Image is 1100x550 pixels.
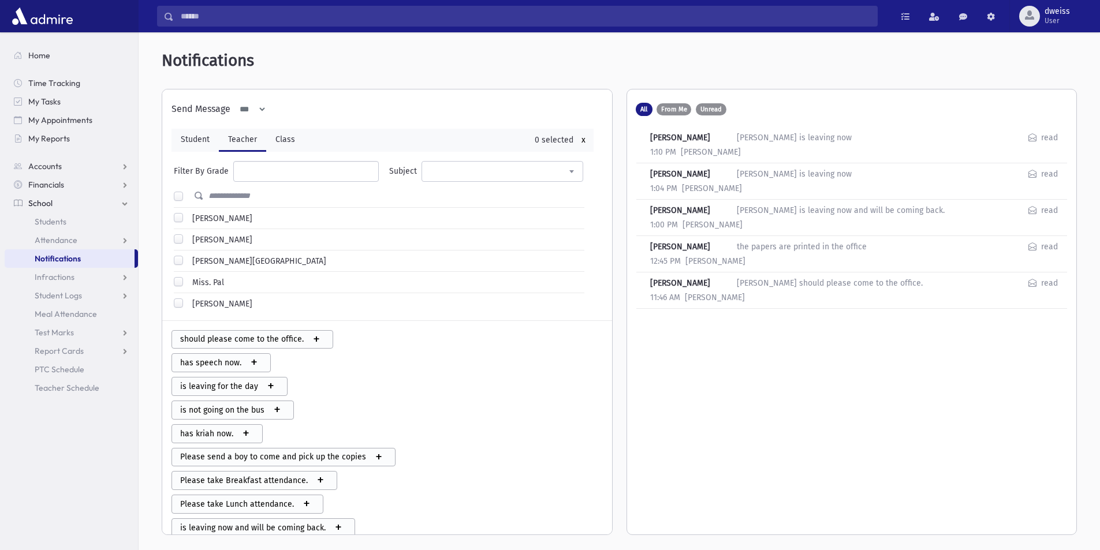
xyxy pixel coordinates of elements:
[28,133,70,144] span: My Reports
[233,425,259,442] span: +
[266,129,304,152] a: Class
[5,323,138,342] a: Test Marks
[680,291,750,304] div: [PERSON_NAME]
[5,111,138,129] a: My Appointments
[171,377,288,396] button: is leaving for the day +
[5,157,138,175] a: Accounts
[308,472,333,489] span: +
[28,115,92,125] span: My Appointments
[176,357,241,369] span: has speech now.
[28,96,61,107] span: My Tasks
[737,277,923,289] div: [PERSON_NAME] should please come to the office.
[171,471,337,490] button: Please take Breakfast attendance. +
[737,168,852,180] div: [PERSON_NAME] is leaving now
[176,428,233,440] span: has kriah now.
[650,291,680,304] div: 11:46 AM
[5,175,138,194] a: Financials
[5,74,138,92] a: Time Tracking
[737,204,945,216] div: [PERSON_NAME] is leaving now and will be coming back.
[681,255,750,267] div: [PERSON_NAME]
[661,106,687,113] span: From Me
[35,253,81,264] span: Notifications
[5,268,138,286] a: Infractions
[171,129,219,152] a: Student
[28,179,64,190] span: Financials
[241,354,267,371] span: +
[264,402,290,418] span: +
[171,330,333,349] button: should please come to the office. +
[650,168,737,180] div: [PERSON_NAME]
[5,249,135,268] a: Notifications
[35,309,97,319] span: Meal Attendance
[366,449,391,466] span: +
[176,380,258,392] span: is leaving for the day
[188,298,252,310] label: [PERSON_NAME]
[188,212,252,225] label: [PERSON_NAME]
[176,404,264,416] span: is not going on the bus
[650,204,737,216] div: [PERSON_NAME]
[1041,277,1058,289] div: read
[1041,132,1058,144] div: read
[650,219,678,231] div: 1:00 PM
[171,495,323,514] button: Please take Lunch attendance. +
[535,134,573,146] div: 0 selected
[162,51,254,70] span: Notifications
[258,378,284,395] span: +
[650,241,737,253] div: [PERSON_NAME]
[677,182,747,194] div: [PERSON_NAME]
[5,342,138,360] a: Report Cards
[174,165,229,177] div: Filter By Grade
[28,198,53,208] span: School
[5,129,138,148] a: My Reports
[1041,204,1058,216] div: read
[35,272,74,282] span: Infractions
[171,353,271,372] button: has speech now. +
[5,92,138,111] a: My Tasks
[5,46,138,65] a: Home
[171,102,230,116] div: Send Message
[174,6,877,27] input: Search
[35,327,74,338] span: Test Marks
[28,50,50,61] span: Home
[188,234,252,246] label: [PERSON_NAME]
[35,383,99,393] span: Teacher Schedule
[1045,7,1070,16] span: dweiss
[176,498,294,510] span: Please take Lunch attendance.
[171,448,396,467] button: Please send a boy to come and pick up the copies +
[5,379,138,397] a: Teacher Schedule
[1045,16,1070,25] span: User
[219,129,266,152] a: Teacher
[304,331,329,348] span: +
[640,106,647,113] span: All
[171,518,355,537] button: is leaving now and will be coming back. +
[700,106,722,113] span: Unread
[650,277,737,289] div: [PERSON_NAME]
[650,182,677,194] div: 1:04 PM
[176,522,326,534] span: is leaving now and will be coming back.
[28,78,80,88] span: Time Tracking
[35,346,84,356] span: Report Cards
[1041,168,1058,180] div: read
[176,333,304,345] span: should please come to the office.
[5,286,138,305] a: Student Logs
[5,231,138,249] a: Attendance
[737,241,867,253] div: the papers are printed in the office
[188,255,326,267] label: [PERSON_NAME][GEOGRAPHIC_DATA]
[5,212,138,231] a: Students
[676,146,745,158] div: [PERSON_NAME]
[35,235,77,245] span: Attendance
[28,161,62,171] span: Accounts
[171,424,263,443] button: has kriah now. +
[294,496,319,512] span: +
[188,276,224,289] label: Miss. Pal
[176,451,366,463] span: Please send a boy to come and pick up the copies
[389,165,417,177] div: Subject
[1041,241,1058,253] div: read
[171,401,294,420] button: is not going on the bus +
[650,146,676,158] div: 1:10 PM
[5,360,138,379] a: PTC Schedule
[326,519,351,536] span: +
[5,194,138,212] a: School
[5,305,138,323] a: Meal Attendance
[9,5,76,28] img: AdmirePro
